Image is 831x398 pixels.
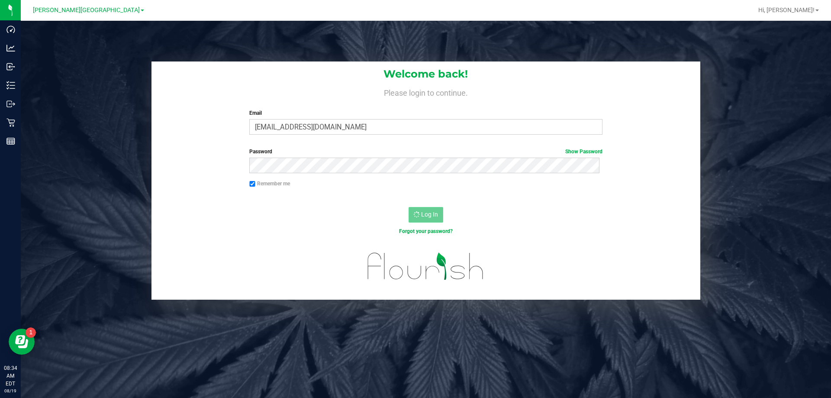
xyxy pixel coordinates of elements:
[409,207,443,223] button: Log In
[6,25,15,34] inline-svg: Dashboard
[249,109,602,117] label: Email
[151,87,700,97] h4: Please login to continue.
[249,180,290,188] label: Remember me
[4,388,17,394] p: 08/19
[9,329,35,355] iframe: Resource center
[26,327,36,338] iframe: Resource center unread badge
[6,137,15,146] inline-svg: Reports
[4,364,17,388] p: 08:34 AM EDT
[6,44,15,52] inline-svg: Analytics
[249,181,255,187] input: Remember me
[249,149,272,155] span: Password
[6,100,15,108] inline-svg: Outbound
[33,6,140,14] span: [PERSON_NAME][GEOGRAPHIC_DATA]
[421,211,438,218] span: Log In
[399,228,453,234] a: Forgot your password?
[565,149,602,155] a: Show Password
[6,81,15,90] inline-svg: Inventory
[6,118,15,127] inline-svg: Retail
[357,244,494,288] img: flourish_logo.svg
[758,6,815,13] span: Hi, [PERSON_NAME]!
[151,68,700,80] h1: Welcome back!
[6,62,15,71] inline-svg: Inbound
